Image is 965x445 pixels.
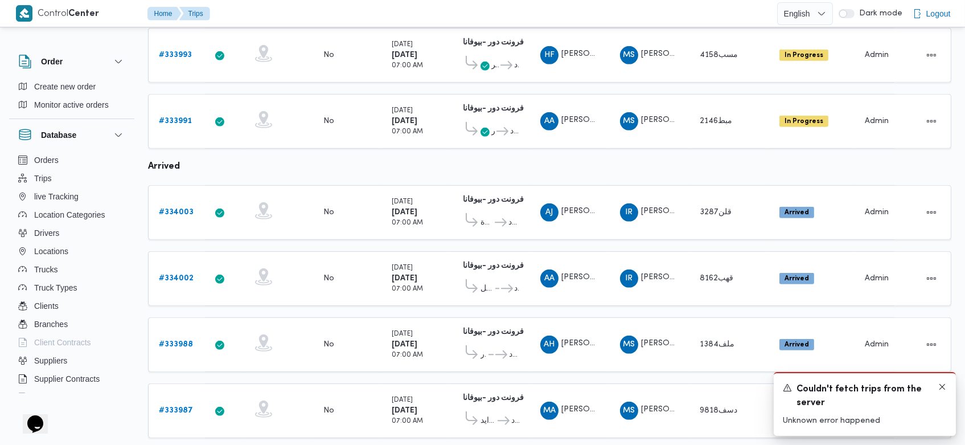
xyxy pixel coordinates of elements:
[14,279,130,297] button: Truck Types
[908,2,955,25] button: Logout
[509,348,520,362] span: فرونت دور مسطرد
[392,108,413,114] small: [DATE]
[14,187,130,206] button: live Tracking
[179,7,210,21] button: Trips
[392,418,423,424] small: 07:00 AM
[700,117,732,125] span: مبط2146
[9,151,134,398] div: Database
[463,39,524,46] b: فرونت دور -بيوفانا
[544,46,555,64] span: HF
[159,272,194,285] a: #334002
[14,333,130,352] button: Client Contracts
[323,50,334,60] div: No
[392,42,413,48] small: [DATE]
[700,51,738,59] span: مسب4158
[34,80,96,93] span: Create new order
[540,46,559,64] div: Hsham Farj Muhammad Aamar
[700,341,734,348] span: ملف1384
[463,328,524,336] b: فرونت دور -بيوفانا
[34,98,109,112] span: Monitor active orders
[463,394,524,402] b: فرونت دور -بيوفانا
[785,118,823,125] b: In Progress
[16,5,32,22] img: X8yXhbKr1z7QwAAAABJRU5ErkJggg==
[540,336,559,354] div: Ammad Hamdi Khatab Ghlab
[540,402,559,420] div: Muhammad Ahmad Abadalftah Muhammad
[34,299,59,313] span: Clients
[926,7,951,21] span: Logout
[159,404,193,418] a: #333987
[34,336,91,349] span: Client Contracts
[34,226,59,240] span: Drivers
[463,196,524,203] b: فرونت دور -بيوفانا
[392,209,417,216] b: [DATE]
[510,125,520,138] span: فرونت دور مسطرد
[625,203,633,222] span: IR
[922,270,941,288] button: Actions
[623,112,635,130] span: MS
[392,286,423,292] small: 07:00 AM
[779,273,814,284] span: Arrived
[481,216,493,230] span: قسم الجيزة
[561,51,693,58] span: [PERSON_NAME] [PERSON_NAME]
[9,77,134,119] div: Order
[779,339,814,350] span: Arrived
[392,352,423,358] small: 07:00 AM
[540,112,559,130] div: Alsaid Abadaliqadr Khatab Muhammad
[14,169,130,187] button: Trips
[392,129,423,135] small: 07:00 AM
[783,382,947,410] div: Notification
[323,406,334,416] div: No
[18,55,125,68] button: Order
[147,7,182,21] button: Home
[783,415,947,427] p: Unknown error happened
[623,336,635,354] span: MS
[561,208,693,215] span: [PERSON_NAME] [PERSON_NAME]
[865,341,889,348] span: Admin
[855,9,902,18] span: Dark mode
[34,208,105,222] span: Location Categories
[159,407,193,414] b: # 333987
[623,402,635,420] span: MS
[159,206,194,219] a: #334003
[14,151,130,169] button: Orders
[641,274,798,281] span: [PERSON_NAME][DATE] [PERSON_NAME]
[922,336,941,354] button: Actions
[561,406,693,414] span: [PERSON_NAME] [PERSON_NAME]
[159,275,194,282] b: # 334002
[785,52,823,59] b: In Progress
[14,370,130,388] button: Supplier Contracts
[392,331,413,337] small: [DATE]
[700,275,733,282] span: قهب8162
[620,203,638,222] div: Ibrahem Rmdhan Ibrahem Athman AbobIsha
[865,275,889,282] span: Admin
[14,242,130,260] button: Locations
[34,190,79,203] span: live Tracking
[544,270,555,288] span: AA
[625,270,633,288] span: IR
[159,117,192,125] b: # 333991
[620,46,638,64] div: Muhammad Slah Abadalltaif Alshrif
[34,317,68,331] span: Branches
[641,406,706,414] span: [PERSON_NAME]
[159,115,192,128] a: #333991
[641,117,706,124] span: [PERSON_NAME]
[511,414,520,428] span: فرونت دور مسطرد
[14,96,130,114] button: Monitor active orders
[641,51,706,58] span: [PERSON_NAME]
[545,203,553,222] span: AJ
[543,402,556,420] span: MA
[14,260,130,279] button: Trucks
[14,224,130,242] button: Drivers
[34,390,63,404] span: Devices
[392,51,417,59] b: [DATE]
[34,244,68,258] span: Locations
[779,50,828,61] span: In Progress
[491,59,499,72] span: قسم أول 6 أكتوبر
[392,117,417,125] b: [DATE]
[41,55,63,68] h3: Order
[785,209,809,216] b: Arrived
[159,338,193,352] a: #333988
[392,407,417,414] b: [DATE]
[159,51,192,59] b: # 333993
[392,275,417,282] b: [DATE]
